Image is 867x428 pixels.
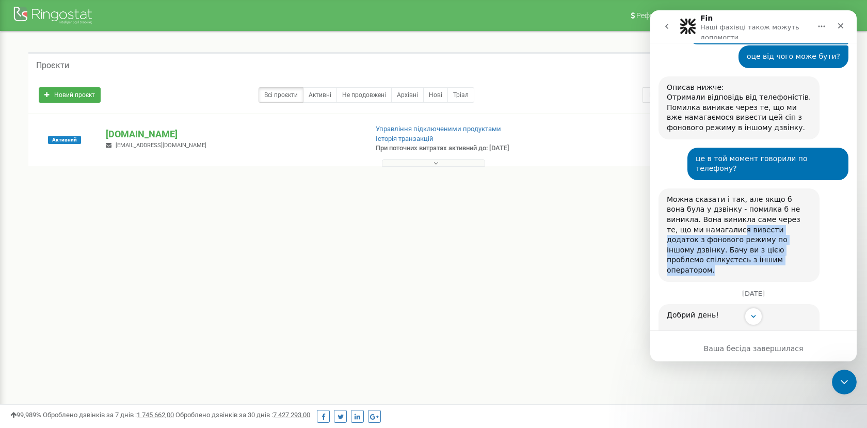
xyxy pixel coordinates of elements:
a: Активні [303,87,337,103]
a: Не продовжені [336,87,392,103]
span: 99,989% [10,411,41,419]
a: Історія транзакцій [376,135,434,142]
u: 1 745 662,00 [137,411,174,419]
div: Добрий день!Підкажіть, будь ласка, який номер додаємо до схеми переадресації? [8,294,169,346]
a: Тріал [447,87,474,103]
span: [EMAIL_ADDRESS][DOMAIN_NAME] [116,142,206,149]
a: Управління підключеними продуктами [376,125,501,133]
span: Оброблено дзвінків за 7 днів : [43,411,174,419]
button: Scroll to bottom [94,297,112,315]
iframe: Intercom live chat [650,10,857,361]
span: Реферальна програма [636,11,713,20]
a: Всі проєкти [259,87,303,103]
u: 7 427 293,00 [273,411,310,419]
p: При поточних витратах активний до: [DATE] [376,144,561,153]
h5: Проєкти [36,61,69,70]
a: Нові [423,87,448,103]
iframe: Intercom live chat [832,370,857,394]
a: Архівні [391,87,424,103]
span: Оброблено дзвінків за 30 днів : [175,411,310,419]
div: Valerii каже… [8,294,198,355]
a: Новий проєкт [39,87,101,103]
span: Активний [48,136,81,144]
input: Пошук [643,87,782,103]
p: [DOMAIN_NAME] [106,128,359,141]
